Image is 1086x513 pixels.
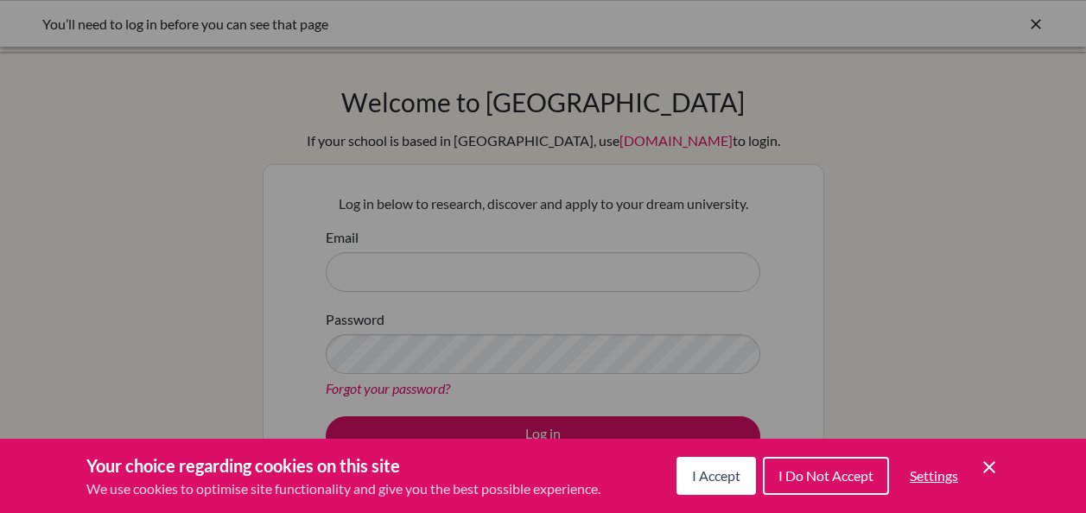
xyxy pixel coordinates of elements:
[910,467,958,484] span: Settings
[692,467,740,484] span: I Accept
[896,459,972,493] button: Settings
[763,457,889,495] button: I Do Not Accept
[86,453,600,478] h3: Your choice regarding cookies on this site
[778,467,873,484] span: I Do Not Accept
[86,478,600,499] p: We use cookies to optimise site functionality and give you the best possible experience.
[676,457,756,495] button: I Accept
[979,457,1000,478] button: Save and close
